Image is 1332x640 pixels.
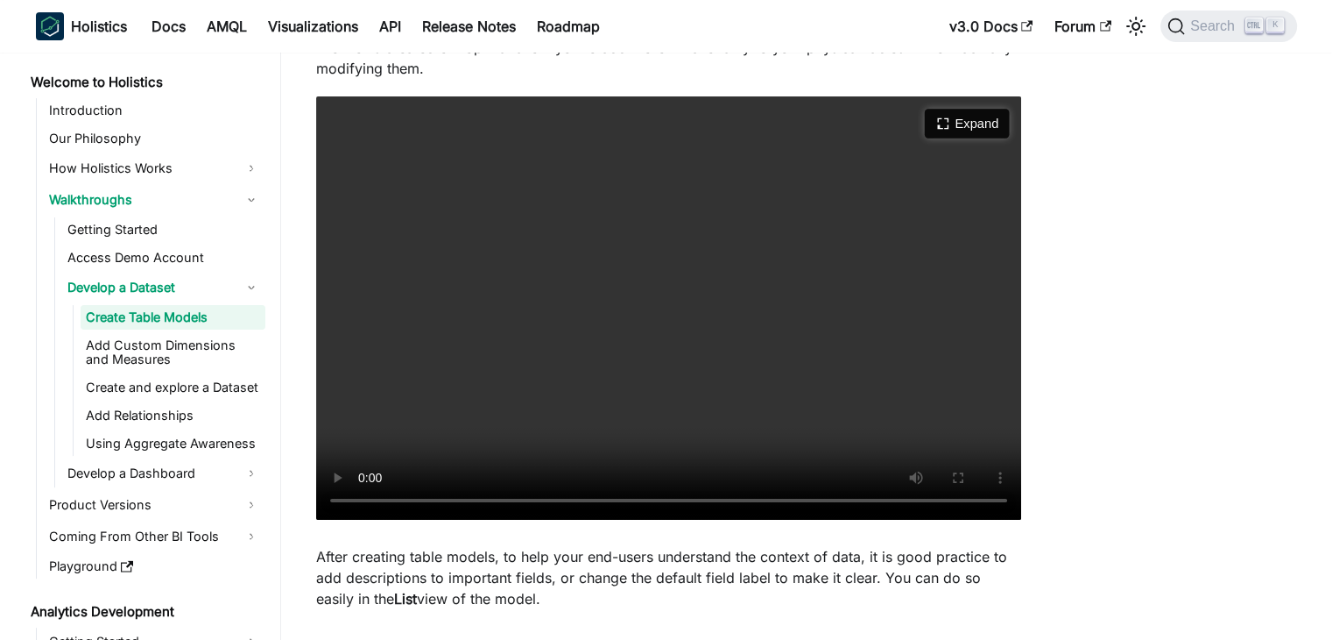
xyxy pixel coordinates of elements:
[369,12,412,40] a: API
[196,12,257,40] a: AMQL
[81,431,265,456] a: Using Aggregate Awareness
[71,16,127,37] b: Holistics
[316,96,1021,520] video: Your browser does not support embedding video, but you can .
[1266,18,1284,33] kbd: K
[81,403,265,428] a: Add Relationships
[526,12,610,40] a: Roadmap
[1044,12,1122,40] a: Forum
[939,12,1044,40] a: v3.0 Docs
[44,523,265,551] a: Coming From Other BI Tools
[44,126,265,151] a: Our Philosophy
[925,109,1010,139] button: Expand video
[25,70,265,95] a: Welcome to Holistics
[1122,12,1150,40] button: Switch between dark and light mode (currently light mode)
[1160,11,1296,42] button: Search (Ctrl+K)
[44,554,265,579] a: Playground
[394,590,417,608] strong: List
[44,186,265,214] a: Walkthroughs
[62,217,265,242] a: Getting Started
[36,12,127,40] a: HolisticsHolistics
[44,98,265,123] a: Introduction
[62,459,265,487] a: Develop a Dashboard
[1185,18,1245,34] span: Search
[25,600,265,624] a: Analytics Development
[36,12,64,40] img: Holistics
[81,305,265,330] a: Create Table Models
[44,154,265,182] a: How Holistics Works
[412,12,526,40] a: Release Notes
[316,546,1021,609] p: After creating table models, to help your end-users understand the context of data, it is good pr...
[44,491,265,519] a: Product Versions
[81,333,265,372] a: Add Custom Dimensions and Measures
[141,12,196,40] a: Docs
[81,375,265,400] a: Create and explore a Dataset
[62,274,265,302] a: Develop a Dataset
[62,245,265,270] a: Access Demo Account
[18,53,281,640] nav: Docs sidebar
[257,12,369,40] a: Visualizations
